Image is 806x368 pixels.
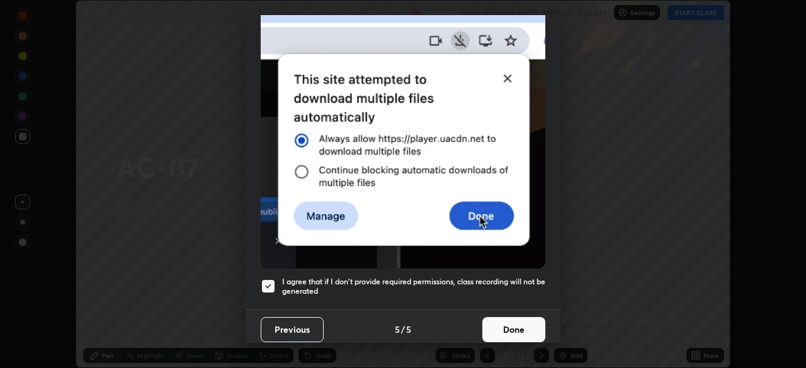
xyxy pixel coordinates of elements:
[261,317,324,342] button: Previous
[482,317,545,342] button: Done
[401,323,405,336] h4: /
[282,277,545,296] h5: I agree that if I don't provide required permissions, class recording will not be generated
[406,323,411,336] h4: 5
[395,323,400,336] h4: 5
